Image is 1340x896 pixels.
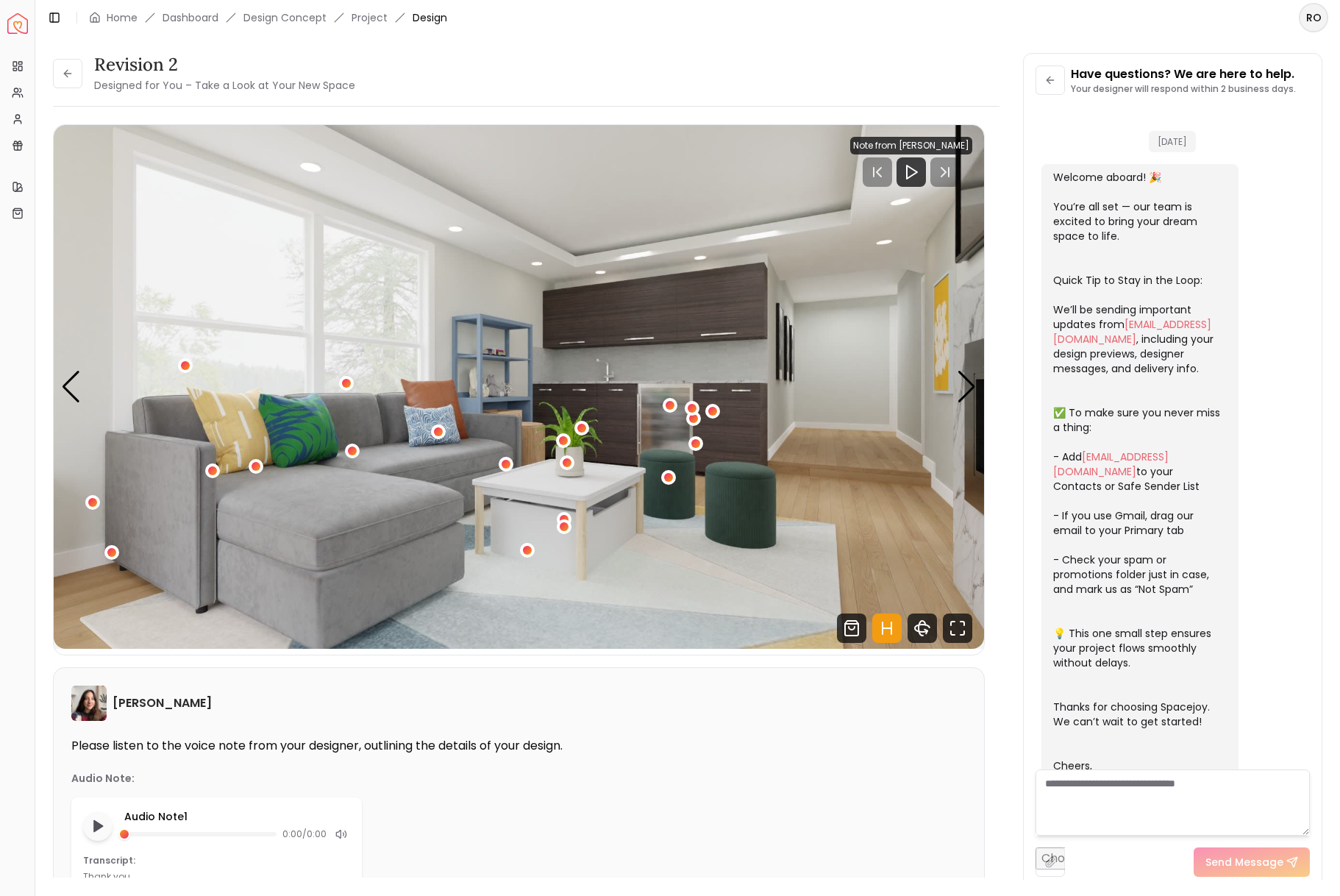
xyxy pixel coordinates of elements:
[943,614,972,643] svg: Fullscreen
[54,125,984,649] div: Carousel
[1053,170,1224,803] div: Welcome aboard! 🎉 You’re all set — our team is excited to bring your dream space to life. Quick T...
[1053,449,1169,479] a: [EMAIL_ADDRESS][DOMAIN_NAME]
[124,809,350,824] p: Audio Note 1
[54,125,984,649] div: 1 / 4
[107,10,138,25] a: Home
[89,10,447,25] nav: breadcrumb
[872,614,902,643] svg: Hotspots Toggle
[61,371,81,403] div: Previous slide
[850,137,972,154] div: Note from [PERSON_NAME]
[908,614,937,643] svg: 360 View
[352,10,388,25] a: Project
[71,686,107,721] img: Maria Castillero
[332,825,350,843] div: Mute audio
[83,811,113,841] button: Play audio note
[1053,317,1211,346] a: [EMAIL_ADDRESS][DOMAIN_NAME]
[902,163,920,181] svg: Play
[837,614,866,643] svg: Shop Products from this design
[957,371,977,403] div: Next slide
[243,10,327,25] li: Design Concept
[1299,3,1328,32] button: RO
[1071,83,1296,95] p: Your designer will respond within 2 business days.
[282,828,327,840] span: 0:00 / 0:00
[1071,65,1296,83] p: Have questions? We are here to help.
[83,870,350,884] p: Thank you.
[83,855,350,867] p: Transcript:
[413,10,447,25] span: Design
[7,13,28,34] img: Spacejoy Logo
[113,694,212,712] h6: [PERSON_NAME]
[94,53,355,77] h3: Revision 2
[71,771,135,786] p: Audio Note:
[163,10,218,25] a: Dashboard
[54,125,984,649] img: Design Render 2
[71,739,966,753] p: Please listen to the voice note from your designer, outlining the details of your design.
[94,78,355,93] small: Designed for You – Take a Look at Your New Space
[1149,131,1196,152] span: [DATE]
[1300,4,1327,31] span: RO
[7,13,28,34] a: Spacejoy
